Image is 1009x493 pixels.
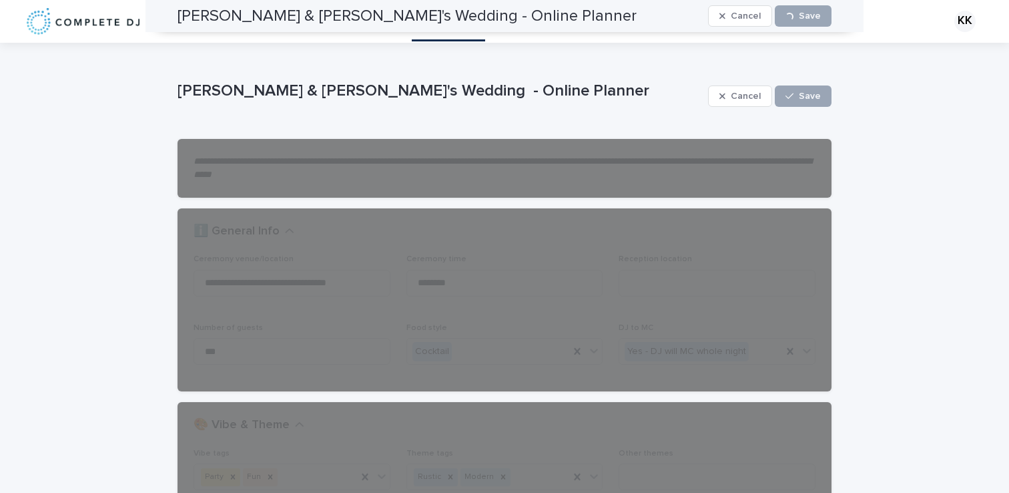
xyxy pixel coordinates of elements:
[775,86,831,107] button: Save
[799,92,821,101] span: Save
[27,8,139,35] img: 8nP3zCmvR2aWrOmylPw8
[731,92,761,101] span: Cancel
[178,81,703,101] p: [PERSON_NAME] & [PERSON_NAME]'s Wedding - Online Planner
[708,86,772,107] button: Cancel
[954,11,976,32] div: KK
